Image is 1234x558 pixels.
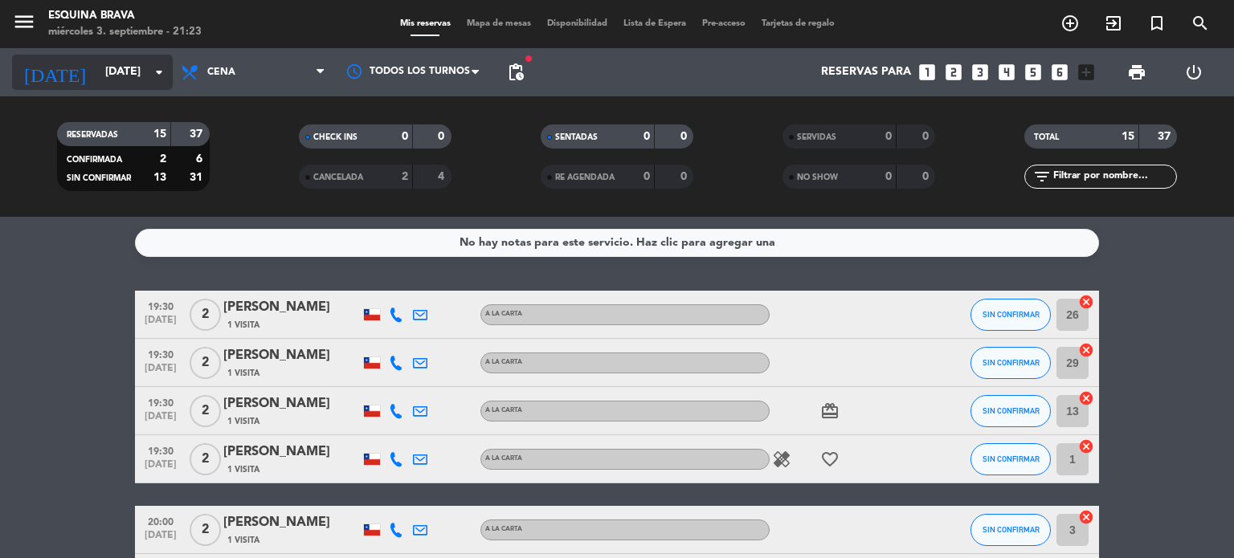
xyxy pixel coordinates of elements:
[141,344,181,363] span: 19:30
[922,131,932,142] strong: 0
[223,393,360,414] div: [PERSON_NAME]
[970,514,1051,546] button: SIN CONFIRMAR
[615,19,694,28] span: Lista de Espera
[917,62,938,83] i: looks_one
[141,459,181,478] span: [DATE]
[1078,342,1094,358] i: cancel
[459,19,539,28] span: Mapa de mesas
[207,67,235,78] span: Cena
[190,443,221,475] span: 2
[227,463,259,476] span: 1 Visita
[485,526,522,532] span: A LA CARTA
[223,442,360,462] div: [PERSON_NAME]
[970,299,1051,331] button: SIN CONFIRMAR
[797,173,838,181] span: NO SHOW
[983,454,1040,463] span: SIN CONFIRMAR
[67,131,118,139] span: RESERVADAS
[141,315,181,333] span: [DATE]
[190,514,221,546] span: 2
[190,395,221,427] span: 2
[820,450,840,469] i: favorite_border
[227,319,259,332] span: 1 Visita
[1104,14,1123,33] i: exit_to_app
[680,171,690,182] strong: 0
[983,358,1040,367] span: SIN CONFIRMAR
[821,66,911,79] span: Reservas para
[392,19,459,28] span: Mis reservas
[1034,133,1059,141] span: TOTAL
[190,128,206,140] strong: 37
[227,534,259,547] span: 1 Visita
[402,131,408,142] strong: 0
[694,19,754,28] span: Pre-acceso
[970,395,1051,427] button: SIN CONFIRMAR
[141,296,181,315] span: 19:30
[970,62,991,83] i: looks_3
[885,171,892,182] strong: 0
[48,24,202,40] div: miércoles 3. septiembre - 21:23
[460,234,775,252] div: No hay notas para este servicio. Haz clic para agregar una
[644,131,650,142] strong: 0
[1076,62,1097,83] i: add_box
[943,62,964,83] i: looks_two
[539,19,615,28] span: Disponibilidad
[223,512,360,533] div: [PERSON_NAME]
[141,411,181,430] span: [DATE]
[797,133,836,141] span: SERVIDAS
[983,406,1040,415] span: SIN CONFIRMAR
[141,530,181,548] span: [DATE]
[1023,62,1044,83] i: looks_5
[1165,48,1222,96] div: LOG OUT
[67,174,131,182] span: SIN CONFIRMAR
[153,128,166,140] strong: 15
[12,55,97,90] i: [DATE]
[223,297,360,318] div: [PERSON_NAME]
[1060,14,1080,33] i: add_circle_outline
[313,173,363,181] span: CANCELADA
[160,153,166,165] strong: 2
[1127,63,1146,82] span: print
[190,299,221,331] span: 2
[438,171,447,182] strong: 4
[885,131,892,142] strong: 0
[485,359,522,365] span: A LA CARTA
[438,131,447,142] strong: 0
[772,450,791,469] i: healing
[1052,168,1176,185] input: Filtrar por nombre...
[820,401,840,421] i: card_giftcard
[141,441,181,459] span: 19:30
[223,345,360,366] div: [PERSON_NAME]
[12,10,36,39] button: menu
[153,172,166,183] strong: 13
[141,393,181,411] span: 19:30
[190,172,206,183] strong: 31
[12,10,36,34] i: menu
[754,19,843,28] span: Tarjetas de regalo
[227,367,259,380] span: 1 Visita
[524,54,533,63] span: fiber_manual_record
[48,8,202,24] div: Esquina Brava
[983,310,1040,319] span: SIN CONFIRMAR
[1078,294,1094,310] i: cancel
[970,443,1051,475] button: SIN CONFIRMAR
[1184,63,1203,82] i: power_settings_new
[485,407,522,413] span: A LA CARTA
[970,347,1051,379] button: SIN CONFIRMAR
[196,153,206,165] strong: 6
[1078,390,1094,406] i: cancel
[485,311,522,317] span: A LA CARTA
[1032,167,1052,186] i: filter_list
[141,511,181,530] span: 20:00
[983,525,1040,534] span: SIN CONFIRMAR
[1158,131,1174,142] strong: 37
[67,156,122,164] span: CONFIRMADA
[506,63,525,82] span: pending_actions
[1147,14,1167,33] i: turned_in_not
[555,173,615,181] span: RE AGENDADA
[1078,438,1094,454] i: cancel
[996,62,1017,83] i: looks_4
[1078,509,1094,525] i: cancel
[922,171,932,182] strong: 0
[1191,14,1210,33] i: search
[644,171,650,182] strong: 0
